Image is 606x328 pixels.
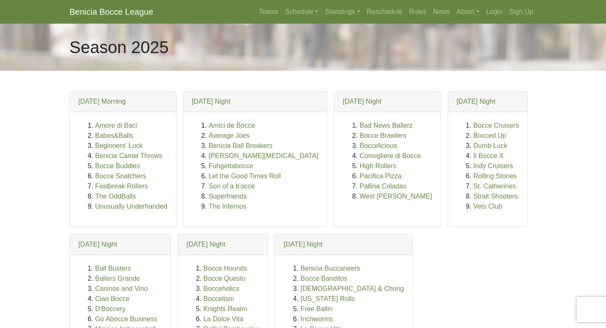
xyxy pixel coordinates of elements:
[203,265,247,272] a: Bocce Hounds
[95,152,162,159] a: Benicia Camel Throws
[203,315,243,323] a: La Dolce Vita
[78,241,117,248] a: [DATE] Night
[255,3,282,20] a: Teams
[95,132,133,139] a: Babes&Balls
[203,275,246,282] a: Bocce Questo
[95,315,157,323] a: Go Abocce Business
[300,285,404,292] a: [DEMOGRAPHIC_DATA] & Chong
[186,241,225,248] a: [DATE] Night
[359,122,412,129] a: Bad News Ballerz
[95,162,140,169] a: Bocce Buddies
[406,3,430,20] a: Rules
[483,3,506,20] a: Login
[359,183,406,190] a: Pallina Coladas
[95,172,146,180] a: Bocce Snatchers
[69,37,169,57] h1: Season 2025
[78,98,126,105] a: [DATE] Morning
[359,172,401,180] a: Pacifica Pizza
[209,203,247,210] a: The Infernos
[209,132,250,139] a: Average Joes
[203,285,239,292] a: Bocceholics
[364,3,406,20] a: Reschedule
[359,193,432,200] a: West [PERSON_NAME]
[506,3,537,20] a: Sign Up
[473,122,519,129] a: Bocce Cruisers
[430,3,453,20] a: News
[300,295,355,302] a: [US_STATE] Rolls
[95,265,131,272] a: Ball Busters
[473,132,506,139] a: Bocced Up
[300,315,333,323] a: Inchworms
[300,265,360,272] a: Benicia Buccaneers
[473,193,518,200] a: Strait Shooters
[284,241,322,248] a: [DATE] Night
[69,3,153,20] a: Benicia Bocce League
[457,98,495,105] a: [DATE] Night
[203,305,247,312] a: Knights Realm
[192,98,231,105] a: [DATE] Night
[359,162,396,169] a: High Rollers
[473,172,517,180] a: Rolling Stones
[209,183,255,190] a: Son of a b'occe
[473,152,504,159] a: Il Bocce X
[209,122,255,129] a: Amici de Bocce
[95,275,140,282] a: Ballers Grande
[209,193,247,200] a: Superfriends
[209,172,281,180] a: Let the Good Times Roll
[209,152,319,159] a: [PERSON_NAME][MEDICAL_DATA]
[95,285,148,292] a: Casinos and Vino
[209,142,273,149] a: Benicia Ball Breakers
[300,275,347,282] a: Bocce Banditos
[343,98,381,105] a: [DATE] Night
[203,295,234,302] a: Boccelism
[300,305,332,312] a: Free Ballin
[359,142,397,149] a: Boccelicious
[95,203,167,210] a: Unusually Underhanded
[359,152,421,159] a: Consigliere di Bocce
[282,3,322,20] a: Schedule
[359,132,406,139] a: Bocce Brawlers
[95,305,125,312] a: D'Boccery
[473,142,508,149] a: Dumb Luck
[95,183,148,190] a: Fastbreak Rollers
[322,3,363,20] a: Standings
[95,142,143,149] a: Beginners' Luck
[453,3,483,20] a: About
[95,122,137,129] a: Amore di Baci
[473,183,516,190] a: St. Catherines
[95,193,136,200] a: The OddBalls
[473,162,513,169] a: Indy Cruisers
[95,295,130,302] a: Ciao Bocce
[473,203,502,210] a: Vets Club
[209,162,253,169] a: Fuhgettabocce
